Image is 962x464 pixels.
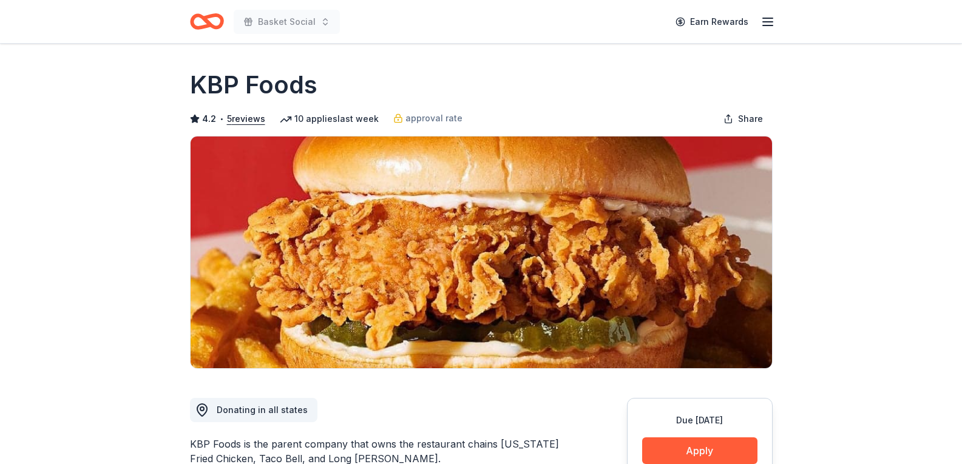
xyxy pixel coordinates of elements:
[219,114,223,124] span: •
[190,68,317,102] h1: KBP Foods
[217,405,308,415] span: Donating in all states
[738,112,763,126] span: Share
[258,15,316,29] span: Basket Social
[642,413,757,428] div: Due [DATE]
[191,136,772,368] img: Image for KBP Foods
[227,112,265,126] button: 5reviews
[668,11,756,33] a: Earn Rewards
[405,111,462,126] span: approval rate
[234,10,340,34] button: Basket Social
[190,7,224,36] a: Home
[714,107,773,131] button: Share
[202,112,216,126] span: 4.2
[642,437,757,464] button: Apply
[393,111,462,126] a: approval rate
[280,112,379,126] div: 10 applies last week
